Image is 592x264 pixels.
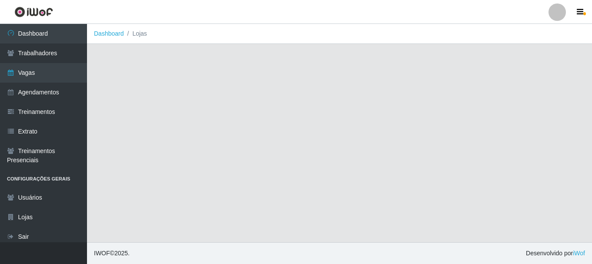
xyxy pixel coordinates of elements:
[573,250,585,257] a: iWof
[14,7,53,17] img: CoreUI Logo
[526,249,585,258] span: Desenvolvido por
[94,30,124,37] a: Dashboard
[87,24,592,44] nav: breadcrumb
[94,250,110,257] span: IWOF
[124,29,147,38] li: Lojas
[94,249,130,258] span: © 2025 .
